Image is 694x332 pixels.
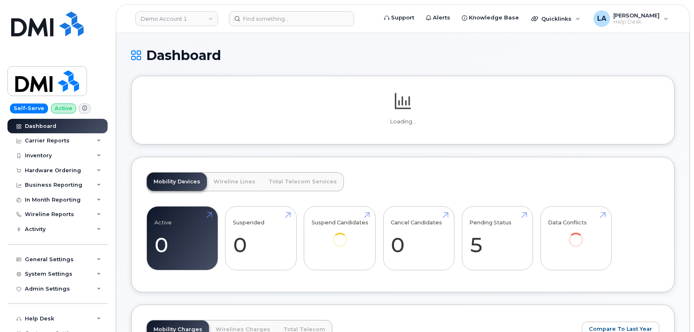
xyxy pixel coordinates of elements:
[207,173,262,191] a: Wireline Lines
[131,48,675,63] h1: Dashboard
[469,211,525,266] a: Pending Status 5
[147,173,207,191] a: Mobility Devices
[548,211,604,259] a: Data Conflicts
[262,173,343,191] a: Total Telecom Services
[154,211,210,266] a: Active 0
[233,211,289,266] a: Suspended 0
[146,118,659,125] p: Loading...
[391,211,447,266] a: Cancel Candidates 0
[312,211,368,259] a: Suspend Candidates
